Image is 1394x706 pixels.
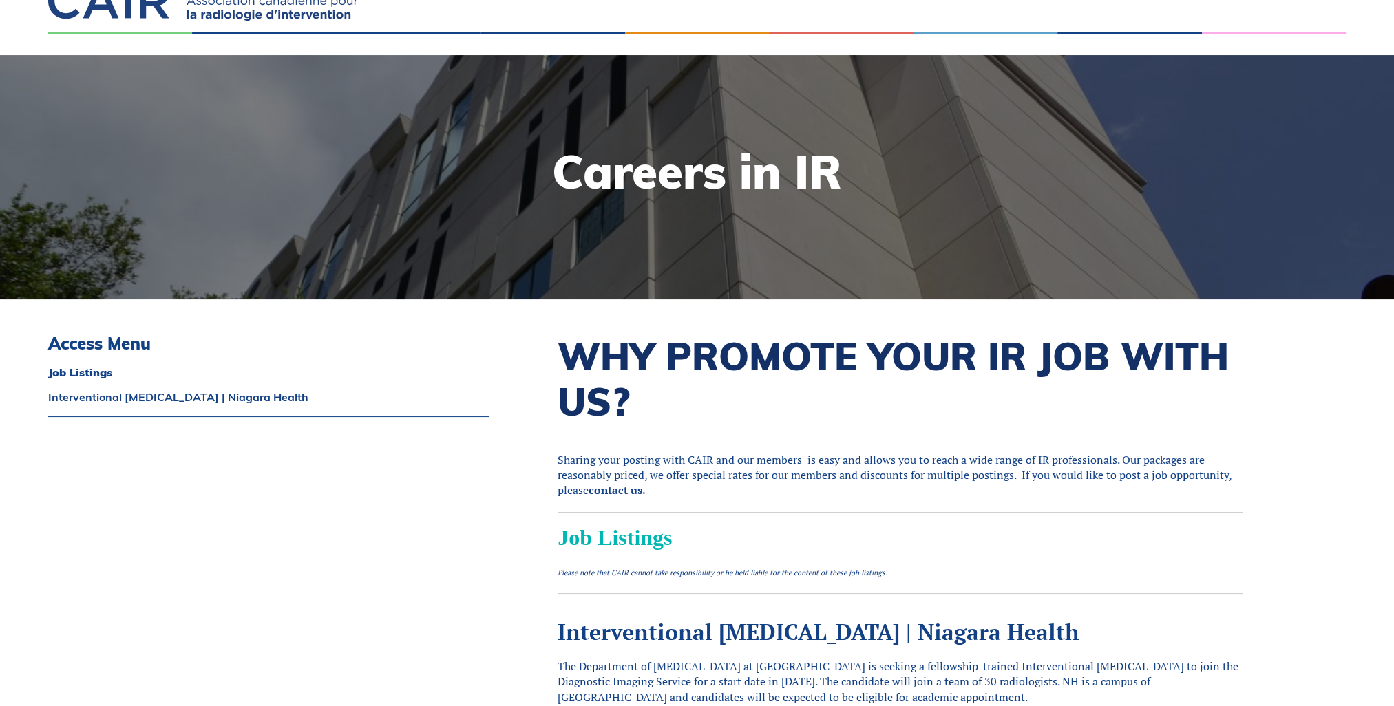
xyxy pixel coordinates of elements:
a: Interventional [MEDICAL_DATA] | Niagara Health [558,617,1079,646]
p: Sharing your posting with CAIR and our members is easy and allows you to reach a wide range of IR... [558,452,1243,498]
a: Job Listings [48,367,489,378]
em: Please note that CAIR cannot take responsibility or be held liable for the content of these job l... [558,568,887,577]
p: The Department of [MEDICAL_DATA] at [GEOGRAPHIC_DATA] is seeking a fellowship-trained Interventio... [558,659,1243,705]
span: WHY PROMOTE YOUR IR JOB WITH US? [558,332,1229,425]
span: Job Listings [558,525,672,550]
a: contact us. [589,482,646,498]
h3: Access Menu [48,334,489,354]
a: Interventional [MEDICAL_DATA] | Niagara Health [48,392,489,403]
h1: Careers in IR [552,149,842,195]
